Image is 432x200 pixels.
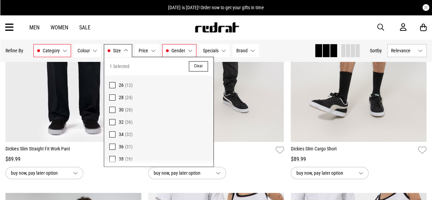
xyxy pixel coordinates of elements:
span: 34 [119,132,124,137]
button: Specials [199,44,230,57]
span: 28 [119,95,124,100]
span: Specials [203,48,219,53]
span: (26) [125,107,133,112]
span: buy now, pay later option [154,169,210,177]
a: Sale [79,24,90,31]
span: [DATE] is [DATE]! Order now to get your gifts in time [168,5,264,10]
span: 26 [119,82,124,88]
span: 32 [119,119,124,125]
span: 36 [119,144,124,149]
span: (26) [125,156,133,162]
button: buy now, pay later option [291,167,368,179]
span: Colour [78,48,90,53]
img: Redrat logo [194,22,239,32]
span: 1 Selected [110,62,129,70]
div: $89.99 [291,155,427,163]
span: buy now, pay later option [11,169,68,177]
button: buy now, pay later option [5,167,83,179]
button: Size [104,44,132,57]
button: Open LiveChat chat widget [5,3,26,23]
button: Clear [189,61,208,71]
span: buy now, pay later option [296,169,353,177]
span: (12) [125,82,133,88]
p: Refine By [5,48,23,53]
a: Dickies Slim Cargo Short [291,145,415,155]
button: Relevance [387,44,427,57]
button: Category [33,44,71,57]
span: by [377,48,382,53]
div: $89.99 [5,155,141,163]
a: Men [29,24,40,31]
button: Sortby [370,46,382,55]
a: Dickies Slim Straight Fit Work Pant [5,145,130,155]
span: Brand [236,48,248,53]
span: (36) [125,119,133,125]
span: (24) [125,95,133,100]
span: (32) [125,132,133,137]
span: Category [43,48,60,53]
span: Relevance [391,48,415,53]
span: Price [139,48,148,53]
span: 30 [119,107,124,112]
button: buy now, pay later option [148,167,226,179]
span: 38 [119,156,124,162]
span: Gender [171,48,185,53]
span: Size [113,48,121,53]
button: Price [135,44,159,57]
div: Size [104,57,214,167]
button: Brand [233,44,259,57]
button: Colour [74,44,101,57]
div: $109.99 [148,155,284,163]
span: (31) [125,144,133,149]
button: Gender [162,44,196,57]
a: Women [51,24,68,31]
